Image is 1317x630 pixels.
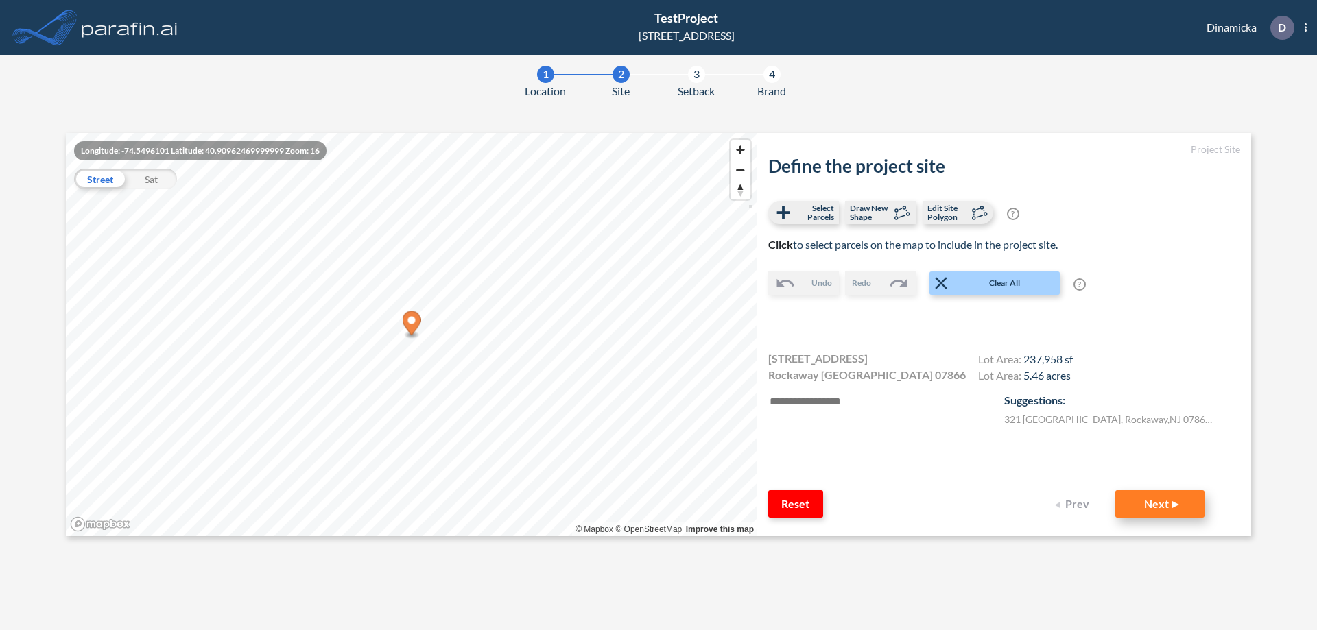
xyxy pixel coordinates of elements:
span: Site [612,83,630,99]
div: Street [74,169,126,189]
span: Location [525,83,566,99]
span: Setback [678,83,715,99]
div: 2 [613,66,630,83]
button: Reset [768,490,823,518]
div: Dinamicka [1186,16,1307,40]
span: [STREET_ADDRESS] [768,350,868,367]
span: Draw New Shape [850,204,890,221]
span: ? [1073,278,1086,291]
button: Redo [845,271,916,295]
span: 5.46 acres [1023,369,1071,382]
b: Click [768,238,793,251]
button: Prev [1047,490,1102,518]
div: 4 [763,66,781,83]
div: 3 [688,66,705,83]
button: Reset bearing to north [731,180,750,199]
h4: Lot Area: [978,369,1073,385]
h5: Project Site [768,144,1240,156]
button: Next [1115,490,1205,518]
button: Zoom out [731,160,750,180]
span: 237,958 sf [1023,352,1073,365]
button: Zoom in [731,140,750,160]
p: Suggestions: [1004,392,1240,409]
button: Clear All [929,271,1060,295]
div: 1 [537,66,554,83]
a: Improve this map [686,524,754,534]
span: Brand [757,83,786,99]
span: TestProject [654,10,718,25]
div: Map marker [403,311,421,339]
span: Clear All [951,277,1058,289]
a: Mapbox homepage [70,516,130,532]
span: Redo [852,277,871,289]
span: Undo [811,277,832,289]
div: [STREET_ADDRESS] [639,27,735,44]
div: Sat [126,169,177,189]
span: ? [1007,208,1019,220]
label: 321 [GEOGRAPHIC_DATA] , Rockaway , NJ 07866 , US [1004,412,1217,426]
span: Rockaway [GEOGRAPHIC_DATA] 07866 [768,367,966,383]
div: Longitude: -74.5496101 Latitude: 40.90962469999999 Zoom: 16 [74,141,327,160]
span: Edit Site Polygon [927,204,968,221]
span: Select Parcels [794,204,834,221]
span: Zoom out [731,160,750,180]
h2: Define the project site [768,156,1240,177]
p: D [1278,21,1286,34]
button: Undo [768,271,839,295]
a: OpenStreetMap [615,524,682,534]
h4: Lot Area: [978,352,1073,369]
a: Mapbox [576,524,613,534]
canvas: Map [66,133,757,536]
span: to select parcels on the map to include in the project site. [768,238,1058,251]
img: logo [79,14,180,41]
